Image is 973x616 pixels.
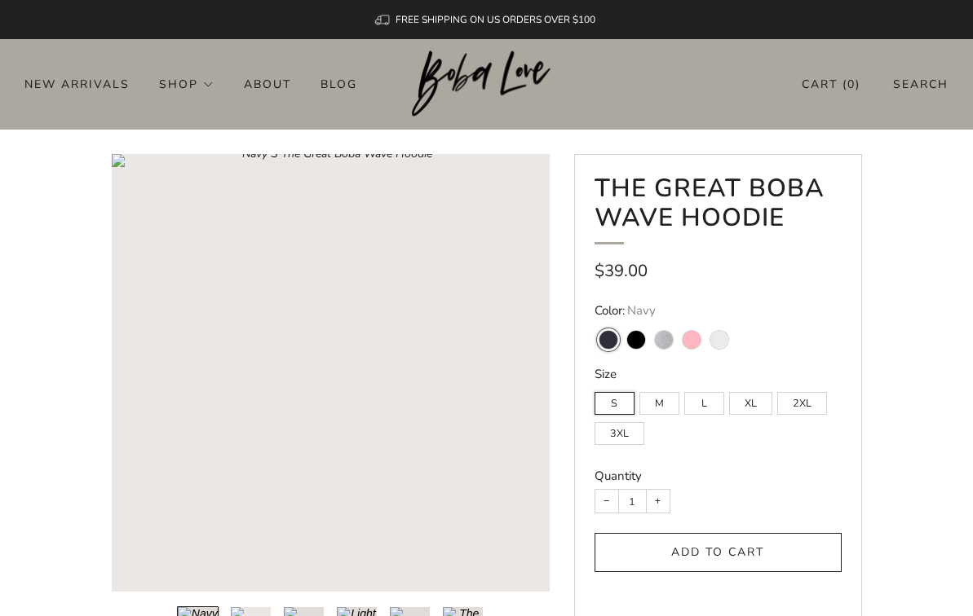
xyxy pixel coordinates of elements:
[710,331,728,349] variant-swatch: White
[683,331,701,349] variant-swatch: Light Pink
[595,490,618,513] button: Reduce item quantity by one
[599,331,617,349] variant-swatch: Navy
[595,174,842,244] h1: The Great Boba Wave Hoodie
[893,71,949,98] a: Search
[729,385,777,415] div: XL
[321,71,357,97] a: Blog
[627,331,645,349] variant-swatch: Black
[595,366,842,383] legend: Size
[777,385,832,415] div: 2XL
[112,154,550,592] a: Loading image: Navy S The Great Boba Wave Hoodie
[595,385,639,415] div: S
[412,51,561,118] a: Boba Love
[627,302,656,319] span: Navy
[412,51,561,117] img: Boba Love
[639,385,684,415] div: M
[595,468,642,484] label: Quantity
[159,71,215,97] a: Shop
[595,422,644,445] label: 3XL
[847,77,856,92] items-count: 0
[671,544,764,560] span: Add to cart
[729,392,772,415] label: XL
[595,302,842,319] legend: Color:
[802,71,860,98] a: Cart
[684,392,724,415] label: L
[396,13,595,26] span: FREE SHIPPING ON US ORDERS OVER $100
[639,392,679,415] label: M
[647,490,670,513] button: Increase item quantity by one
[655,331,673,349] variant-swatch: Sport Grey
[244,71,291,97] a: About
[595,415,649,445] div: 3XL
[24,71,130,97] a: New Arrivals
[595,259,648,282] span: $39.00
[777,392,827,415] label: 2XL
[595,392,635,415] label: S
[684,385,729,415] div: L
[595,533,842,572] button: Add to cart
